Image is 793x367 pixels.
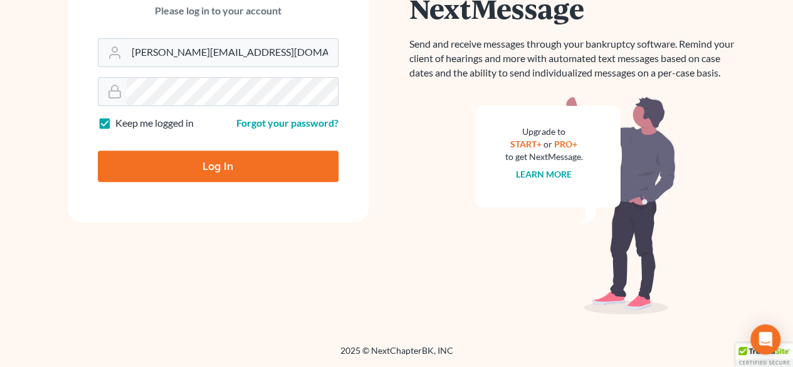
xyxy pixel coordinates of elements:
[98,4,339,18] p: Please log in to your account
[735,343,793,367] div: TrustedSite Certified
[544,139,552,149] span: or
[510,139,542,149] a: START+
[505,125,583,138] div: Upgrade to
[127,39,338,66] input: Email Address
[516,169,572,179] a: Learn more
[409,37,742,80] p: Send and receive messages through your bankruptcy software. Remind your client of hearings and mo...
[750,324,780,354] div: Open Intercom Messenger
[475,95,676,315] img: nextmessage_bg-59042aed3d76b12b5cd301f8e5b87938c9018125f34e5fa2b7a6b67550977c72.svg
[505,151,583,163] div: to get NextMessage.
[115,116,194,130] label: Keep me logged in
[98,151,339,182] input: Log In
[39,344,754,367] div: 2025 © NextChapterBK, INC
[554,139,577,149] a: PRO+
[236,117,339,129] a: Forgot your password?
